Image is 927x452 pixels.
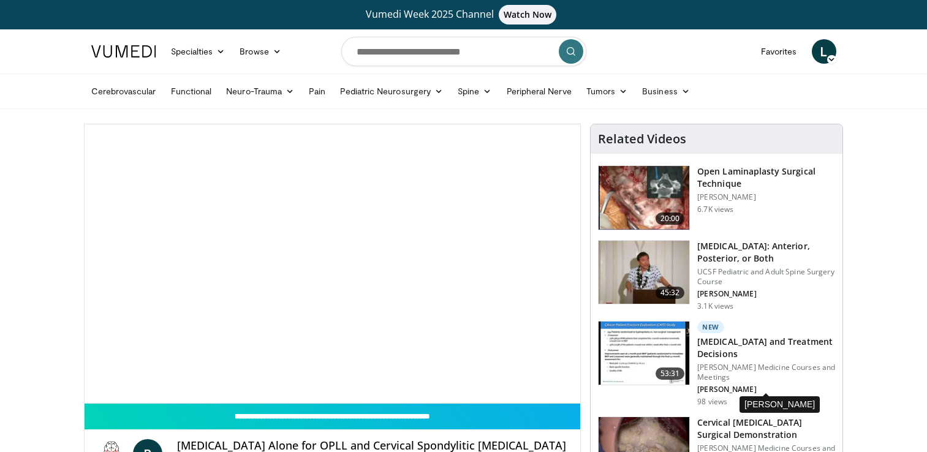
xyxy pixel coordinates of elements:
[697,165,835,190] h3: Open Laminaplasty Surgical Technique
[333,79,450,104] a: Pediatric Neurosurgery
[599,322,689,385] img: 37a1ca3d-d002-4404-841e-646848b90b5b.150x105_q85_crop-smart_upscale.jpg
[635,79,697,104] a: Business
[697,289,835,299] p: [PERSON_NAME]
[599,241,689,304] img: 39881e2b-1492-44db-9479-cec6abaf7e70.150x105_q85_crop-smart_upscale.jpg
[656,367,685,380] span: 53:31
[697,336,835,360] h3: [MEDICAL_DATA] and Treatment Decisions
[754,39,804,64] a: Favorites
[656,213,685,225] span: 20:00
[697,416,835,441] h3: Cervical [MEDICAL_DATA] Surgical Demonstration
[450,79,499,104] a: Spine
[697,205,733,214] p: 6.7K views
[697,321,724,333] p: New
[499,5,557,24] span: Watch Now
[656,287,685,299] span: 45:32
[697,301,733,311] p: 3.1K views
[812,39,836,64] a: L
[232,39,289,64] a: Browse
[499,79,579,104] a: Peripheral Nerve
[599,166,689,230] img: hell_1.png.150x105_q85_crop-smart_upscale.jpg
[579,79,635,104] a: Tumors
[740,396,820,413] div: [PERSON_NAME]
[341,37,586,66] input: Search topics, interventions
[697,267,835,287] p: UCSF Pediatric and Adult Spine Surgery Course
[697,363,835,382] p: [PERSON_NAME] Medicine Courses and Meetings
[598,240,835,311] a: 45:32 [MEDICAL_DATA]: Anterior, Posterior, or Both UCSF Pediatric and Adult Spine Surgery Course ...
[697,192,835,202] p: [PERSON_NAME]
[164,39,233,64] a: Specialties
[598,165,835,230] a: 20:00 Open Laminaplasty Surgical Technique [PERSON_NAME] 6.7K views
[301,79,333,104] a: Pain
[598,132,686,146] h4: Related Videos
[219,79,301,104] a: Neuro-Trauma
[91,45,156,58] img: VuMedi Logo
[697,240,835,265] h3: [MEDICAL_DATA]: Anterior, Posterior, or Both
[93,5,834,24] a: Vumedi Week 2025 ChannelWatch Now
[85,124,581,404] video-js: Video Player
[697,397,727,407] p: 98 views
[598,321,835,407] a: 53:31 New [MEDICAL_DATA] and Treatment Decisions [PERSON_NAME] Medicine Courses and Meetings [PER...
[84,79,164,104] a: Cerebrovascular
[164,79,219,104] a: Functional
[697,385,835,394] p: [PERSON_NAME]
